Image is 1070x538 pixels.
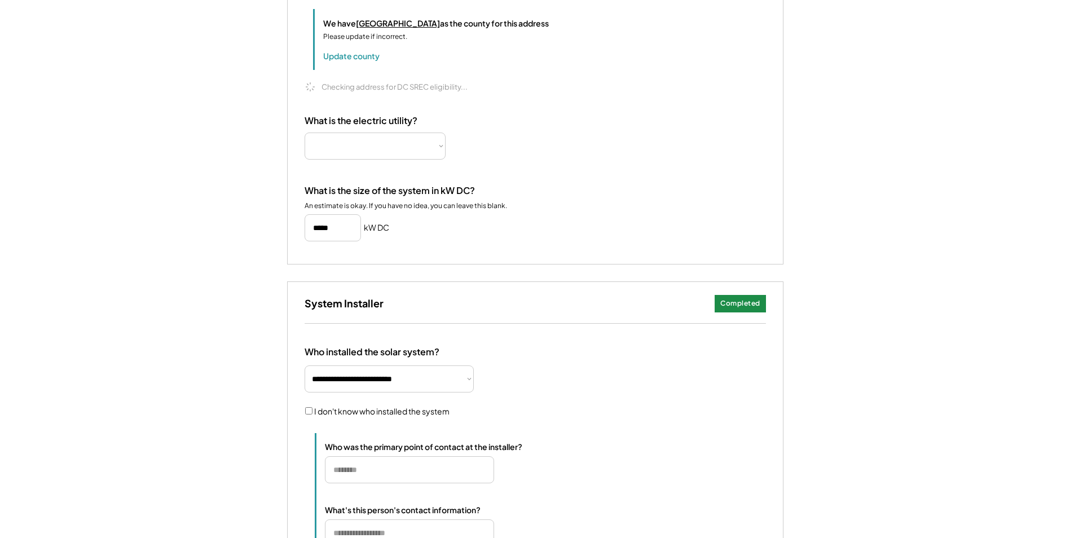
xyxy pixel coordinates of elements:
[305,185,475,197] div: What is the size of the system in kW DC?
[356,18,440,28] u: [GEOGRAPHIC_DATA]
[323,50,380,61] button: Update county
[314,406,450,416] label: I don't know who installed the system
[305,346,439,358] div: Who installed the solar system?
[325,505,481,515] div: What's this person's contact information?
[364,222,389,233] h5: kW DC
[323,17,549,29] div: We have as the county for this address
[322,82,468,92] div: Checking address for DC SREC eligibility...
[305,115,417,127] div: What is the electric utility?
[720,299,760,308] div: Completed
[305,201,507,210] div: An estimate is okay. If you have no idea, you can leave this blank.
[305,297,384,310] h3: System Installer
[323,32,407,42] div: Please update if incorrect.
[325,442,522,452] div: Who was the primary point of contact at the installer?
